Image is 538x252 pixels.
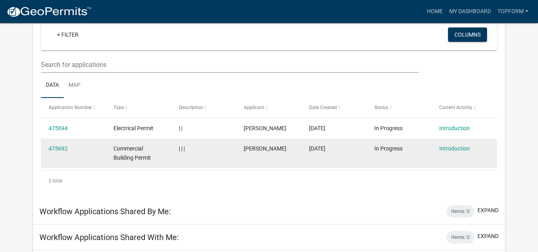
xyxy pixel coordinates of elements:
[39,207,171,216] h5: Workflow Applications Shared By Me:
[106,98,171,117] datatable-header-cell: Type
[64,73,85,98] a: Map
[113,125,153,131] span: Electrical Permit
[39,232,179,242] h5: Workflow Applications Shared With Me:
[171,98,237,117] datatable-header-cell: Description
[49,125,68,131] a: 475694
[494,4,532,19] a: TopForm
[424,4,446,19] a: Home
[41,171,497,191] div: 2 total
[366,98,432,117] datatable-header-cell: Status
[309,105,337,110] span: Date Created
[244,125,286,131] span: Wes Deweese
[446,231,474,244] div: Items: 0
[51,27,85,42] a: + Filter
[374,125,403,131] span: In Progress
[301,98,367,117] datatable-header-cell: Date Created
[448,27,487,42] button: Columns
[179,125,182,131] span: | |
[477,206,499,215] button: expand
[374,145,403,152] span: In Progress
[446,4,494,19] a: My Dashboard
[439,105,472,110] span: Current Activity
[179,105,203,110] span: Description
[446,205,474,218] div: Items: 0
[113,105,124,110] span: Type
[41,57,419,73] input: Search for applications
[179,145,185,152] span: | | |
[309,125,325,131] span: 09/09/2025
[49,105,92,110] span: Application Number
[309,145,325,152] span: 09/09/2025
[477,232,499,240] button: expand
[244,105,264,110] span: Applicant
[33,7,505,199] div: collapse
[113,145,151,161] span: Commercial Building Permit
[374,105,388,110] span: Status
[236,98,301,117] datatable-header-cell: Applicant
[432,98,497,117] datatable-header-cell: Current Activity
[439,125,470,131] a: Introduction
[41,98,106,117] datatable-header-cell: Application Number
[439,145,470,152] a: Introduction
[49,145,68,152] a: 475692
[244,145,286,152] span: Wes Deweese
[41,73,64,98] a: Data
